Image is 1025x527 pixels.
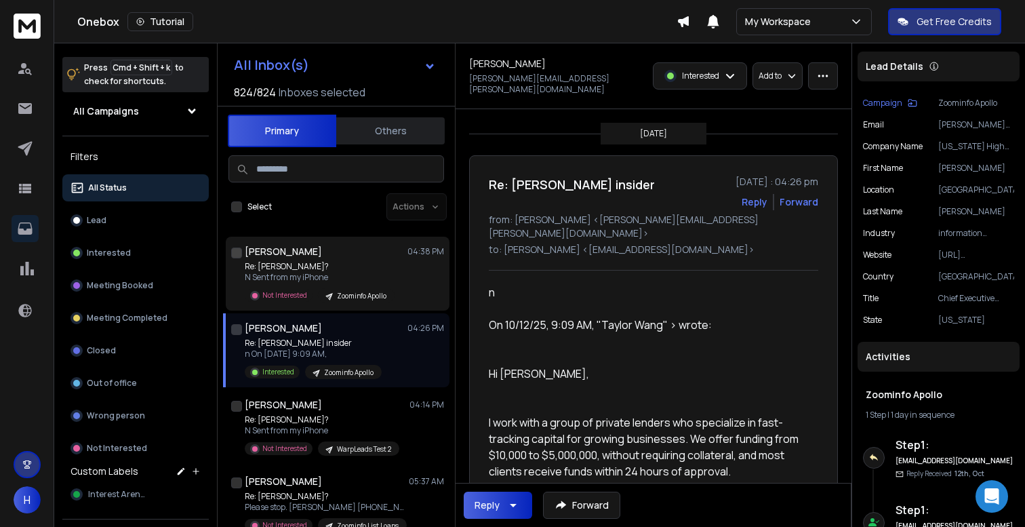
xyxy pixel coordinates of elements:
[896,502,1014,518] h6: Step 1 :
[407,246,444,257] p: 04:38 PM
[866,388,1011,402] h1: Zoominfo Apollo
[866,409,886,421] span: 1 Step
[863,98,902,109] p: Campaign
[245,502,407,513] p: Please stop. [PERSON_NAME] [PHONE_NUMBER]
[14,486,41,513] button: H
[62,174,209,201] button: All Status
[863,119,884,130] p: Email
[489,175,655,194] h1: Re: [PERSON_NAME] insider
[759,71,782,81] p: Add to
[337,291,386,301] p: Zoominfo Apollo
[938,119,1014,130] p: [PERSON_NAME][EMAIL_ADDRESS][PERSON_NAME][DOMAIN_NAME]
[938,163,1014,174] p: [PERSON_NAME]
[88,182,127,193] p: All Status
[682,71,719,81] p: Interested
[640,128,667,139] p: [DATE]
[863,141,923,152] p: Company Name
[906,469,984,479] p: Reply Received
[475,499,500,512] div: Reply
[938,184,1014,195] p: [GEOGRAPHIC_DATA]
[62,98,209,125] button: All Campaigns
[863,206,902,217] p: Last Name
[62,305,209,332] button: Meeting Completed
[87,248,131,258] p: Interested
[863,250,891,260] p: website
[863,293,879,304] p: title
[938,206,1014,217] p: [PERSON_NAME]
[324,368,374,378] p: Zoominfo Apollo
[87,345,116,356] p: Closed
[245,261,395,272] p: Re: [PERSON_NAME]?
[409,399,444,410] p: 04:14 PM
[262,444,307,454] p: Not Interested
[87,378,137,389] p: Out of office
[858,342,1020,372] div: Activities
[62,435,209,462] button: Not Interested
[62,272,209,299] button: Meeting Booked
[407,323,444,334] p: 04:26 PM
[863,228,895,239] p: industry
[736,175,818,189] p: [DATE] : 04:26 pm
[87,280,153,291] p: Meeting Booked
[896,456,1014,466] h6: [EMAIL_ADDRESS][DOMAIN_NAME]
[409,476,444,487] p: 05:37 AM
[234,84,276,100] span: 824 / 824
[245,272,395,283] p: N Sent from my iPhone
[863,271,893,282] p: Country
[863,163,903,174] p: First Name
[245,338,382,349] p: Re: [PERSON_NAME] insider
[247,201,272,212] label: Select
[866,60,923,73] p: Lead Details
[863,315,882,326] p: State
[228,115,336,147] button: Primary
[917,15,992,28] p: Get Free Credits
[742,195,767,209] button: Reply
[245,475,322,488] h1: [PERSON_NAME]
[336,116,445,146] button: Others
[245,398,322,412] h1: [PERSON_NAME]
[110,60,172,75] span: Cmd + Shift + k
[262,367,294,377] p: Interested
[976,480,1008,513] div: Open Intercom Messenger
[543,492,620,519] button: Forward
[245,245,322,258] h1: [PERSON_NAME]
[938,228,1014,239] p: information technology & services
[62,147,209,166] h3: Filters
[866,410,1011,421] div: |
[780,195,818,209] div: Forward
[469,57,546,71] h1: [PERSON_NAME]
[62,370,209,397] button: Out of office
[464,492,532,519] button: Reply
[73,104,139,118] h1: All Campaigns
[489,213,818,240] p: from: [PERSON_NAME] <[PERSON_NAME][EMAIL_ADDRESS][PERSON_NAME][DOMAIN_NAME]>
[62,481,209,508] button: Interest Arena
[896,437,1014,453] h6: Step 1 :
[87,313,167,324] p: Meeting Completed
[62,239,209,267] button: Interested
[84,61,184,88] p: Press to check for shortcuts.
[87,443,147,454] p: Not Interested
[745,15,816,28] p: My Workspace
[245,491,407,502] p: Re: [PERSON_NAME]?
[954,469,984,478] span: 12th, Oct
[938,98,1014,109] p: Zoominfo Apollo
[938,250,1014,260] p: [URL][DOMAIN_NAME]
[88,489,146,500] span: Interest Arena
[863,98,917,109] button: Campaign
[245,321,322,335] h1: [PERSON_NAME]
[234,58,309,72] h1: All Inbox(s)
[262,290,307,300] p: Not Interested
[279,84,365,100] h3: Inboxes selected
[938,293,1014,304] p: Chief Executive Officer
[337,444,391,454] p: WarpLeads Test 2
[71,465,138,478] h3: Custom Labels
[938,141,1014,152] p: [US_STATE] High Tech Corridor
[245,425,399,436] p: N Sent from my iPhone
[62,402,209,429] button: Wrong person
[245,414,399,425] p: Re: [PERSON_NAME]?
[62,337,209,364] button: Closed
[469,73,645,95] p: [PERSON_NAME][EMAIL_ADDRESS][PERSON_NAME][DOMAIN_NAME]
